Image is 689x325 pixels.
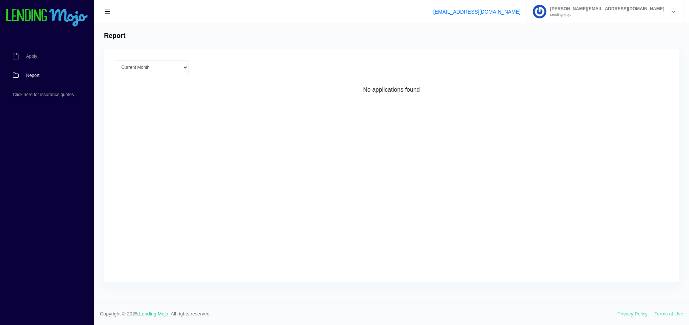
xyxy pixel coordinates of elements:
img: logo-small.png [6,9,88,27]
h4: Report [104,32,125,40]
a: Lending Mojo [139,311,168,317]
span: Report [26,73,39,78]
a: [EMAIL_ADDRESS][DOMAIN_NAME] [433,9,521,15]
span: Apply [26,54,37,59]
a: Terms of Use [654,311,683,317]
span: [PERSON_NAME][EMAIL_ADDRESS][DOMAIN_NAME] [546,7,664,11]
div: No applications found [115,85,668,94]
a: Privacy Policy [618,311,648,317]
span: Click here for insurance quotes [13,92,74,97]
span: Copyright © 2025. . All rights reserved. [100,310,618,318]
small: Lending Mojo [546,13,664,17]
img: Profile image [533,5,546,18]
